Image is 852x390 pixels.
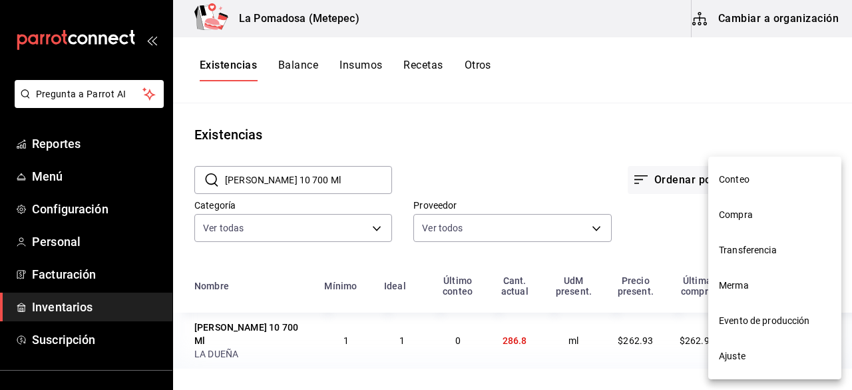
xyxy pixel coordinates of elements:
span: Evento de producción [719,314,831,328]
span: Conteo [719,173,831,187]
span: Merma [719,279,831,293]
span: Ajuste [719,349,831,363]
span: Compra [719,208,831,222]
span: Transferencia [719,243,831,257]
